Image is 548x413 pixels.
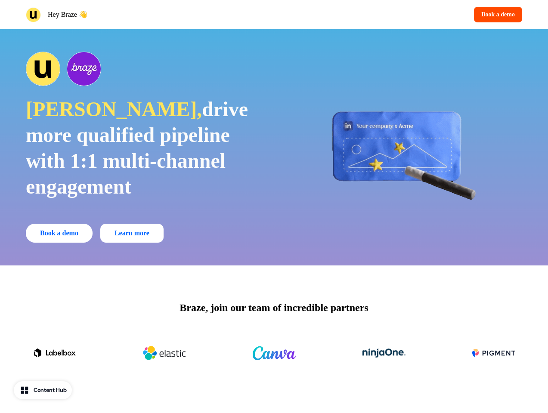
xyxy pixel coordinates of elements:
[48,9,87,20] p: Hey Braze 👋
[180,300,368,315] p: Braze, join our team of incredible partners
[474,7,522,22] button: Book a demo
[26,224,93,243] button: Book a demo
[26,98,202,120] span: [PERSON_NAME],
[34,386,67,395] div: Content Hub
[100,224,164,243] a: Learn more
[14,381,72,399] button: Content Hub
